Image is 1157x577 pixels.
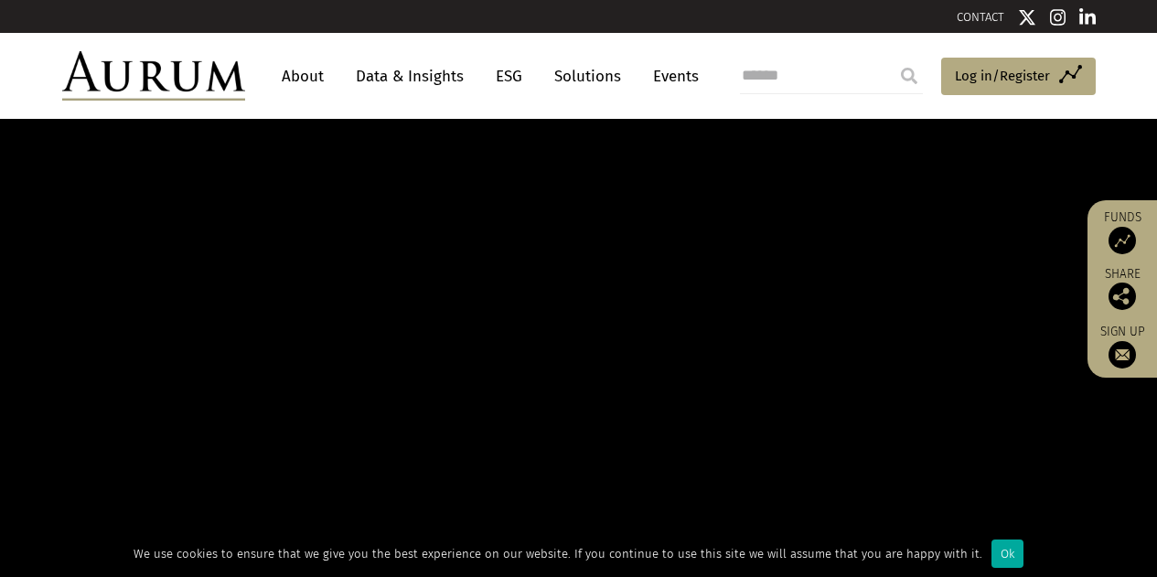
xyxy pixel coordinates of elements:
a: Sign up [1097,324,1148,369]
img: Instagram icon [1050,8,1066,27]
a: Data & Insights [347,59,473,93]
img: Share this post [1109,283,1136,310]
div: Share [1097,268,1148,310]
a: CONTACT [957,10,1004,24]
a: ESG [487,59,531,93]
a: Events [644,59,699,93]
a: Log in/Register [941,58,1096,96]
div: Ok [991,540,1023,568]
img: Access Funds [1109,227,1136,254]
a: Funds [1097,209,1148,254]
span: Log in/Register [955,65,1050,87]
img: Twitter icon [1018,8,1036,27]
img: Aurum [62,51,245,101]
a: Solutions [545,59,630,93]
a: About [273,59,333,93]
img: Linkedin icon [1079,8,1096,27]
img: Sign up to our newsletter [1109,341,1136,369]
input: Submit [891,58,927,94]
